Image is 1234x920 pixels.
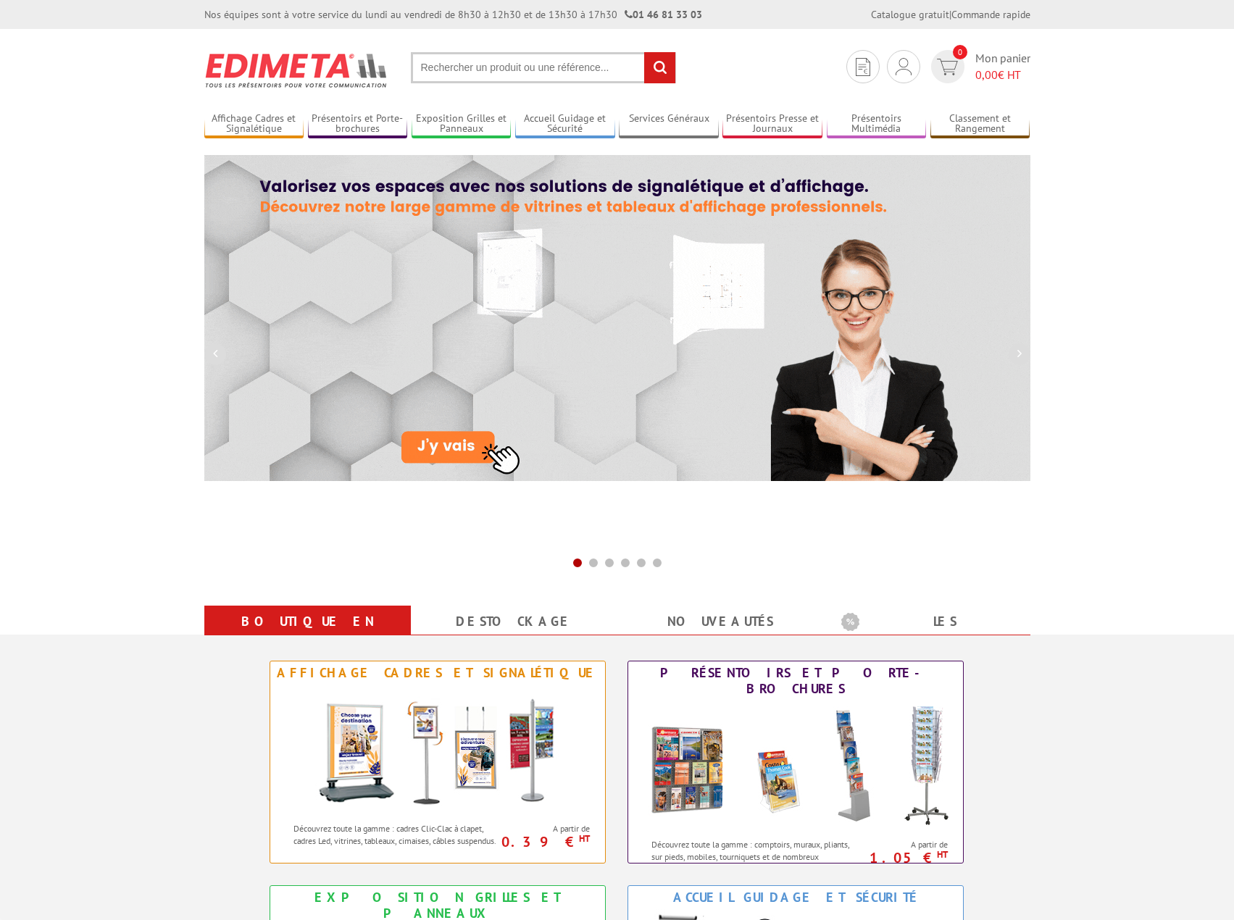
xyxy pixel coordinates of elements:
[937,848,948,861] sup: HT
[651,838,858,875] p: Découvrez toute la gamme : comptoirs, muraux, pliants, sur pieds, mobiles, tourniquets et de nomb...
[274,665,601,681] div: Affichage Cadres et Signalétique
[497,837,591,846] p: 0.39 €
[270,661,606,863] a: Affichage Cadres et Signalétique Affichage Cadres et Signalétique Découvrez toute la gamme : cadr...
[411,52,676,83] input: Rechercher un produit ou une référence...
[504,823,591,835] span: A partir de
[635,609,806,635] a: nouveautés
[204,43,389,97] img: Présentoir, panneau, stand - Edimeta - PLV, affichage, mobilier bureau, entreprise
[862,839,949,850] span: A partir de
[308,112,408,136] a: Présentoirs et Porte-brochures
[625,8,702,21] strong: 01 46 81 33 03
[856,58,870,76] img: devis rapide
[636,701,955,831] img: Présentoirs et Porte-brochures
[841,609,1022,637] b: Les promotions
[937,59,958,75] img: devis rapide
[722,112,822,136] a: Présentoirs Presse et Journaux
[871,8,949,21] a: Catalogue gratuit
[204,7,702,22] div: Nos équipes sont à votre service du lundi au vendredi de 8h30 à 12h30 et de 13h30 à 17h30
[632,890,959,906] div: Accueil Guidage et Sécurité
[951,8,1030,21] a: Commande rapide
[841,609,1013,661] a: Les promotions
[632,665,959,697] div: Présentoirs et Porte-brochures
[930,112,1030,136] a: Classement et Rangement
[628,661,964,863] a: Présentoirs et Porte-brochures Présentoirs et Porte-brochures Découvrez toute la gamme : comptoir...
[896,58,912,75] img: devis rapide
[515,112,615,136] a: Accueil Guidage et Sécurité
[827,112,927,136] a: Présentoirs Multimédia
[222,609,393,661] a: Boutique en ligne
[412,112,512,136] a: Exposition Grilles et Panneaux
[927,50,1030,83] a: devis rapide 0 Mon panier 0,00€ HT
[975,67,1030,83] span: € HT
[204,112,304,136] a: Affichage Cadres et Signalétique
[953,45,967,59] span: 0
[975,50,1030,83] span: Mon panier
[293,822,500,847] p: Découvrez toute la gamme : cadres Clic-Clac à clapet, cadres Led, vitrines, tableaux, cimaises, c...
[619,112,719,136] a: Services Généraux
[855,853,949,862] p: 1.05 €
[428,609,600,635] a: Destockage
[644,52,675,83] input: rechercher
[975,67,998,82] span: 0,00
[579,832,590,845] sup: HT
[304,685,572,815] img: Affichage Cadres et Signalétique
[871,7,1030,22] div: |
